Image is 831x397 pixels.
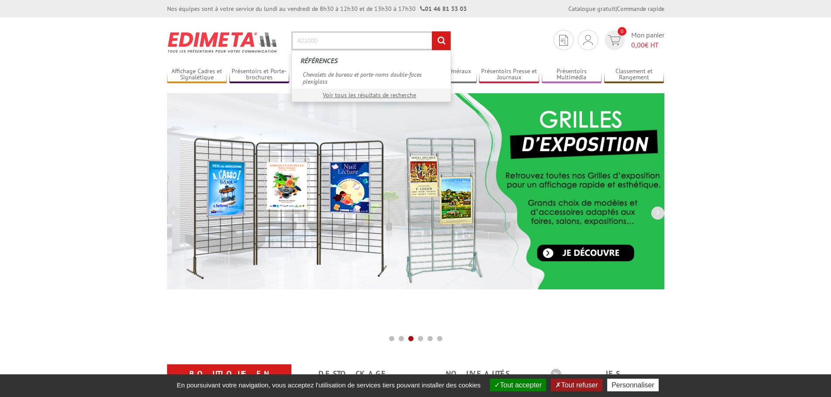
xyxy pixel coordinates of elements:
a: Destockage [302,366,405,382]
span: 0,00 [631,41,645,49]
button: Tout accepter [490,379,546,391]
a: Commande rapide [617,5,664,13]
a: Affichage Cadres et Signalétique [167,68,227,82]
span: En poursuivant votre navigation, vous acceptez l'utilisation de services tiers pouvant installer ... [172,381,485,389]
button: Personnaliser (fenêtre modale) [607,379,659,391]
b: Les promotions [551,366,660,383]
a: Présentoirs et Porte-brochures [229,68,290,82]
div: | [568,4,664,13]
div: Rechercher un produit ou une référence... [291,50,451,102]
a: devis rapide 0 Mon panier 0,00€ HT [602,30,664,50]
input: Rechercher un produit ou une référence... [291,31,451,50]
img: Présentoir, panneau, stand - Edimeta - PLV, affichage, mobilier bureau, entreprise [167,26,278,58]
strong: 01 46 81 33 03 [420,5,467,13]
span: € HT [631,40,664,50]
span: Références [301,56,338,65]
a: Présentoirs Presse et Journaux [479,68,539,82]
img: devis rapide [583,35,593,45]
a: Voir tous les résultats de recherche [323,91,416,99]
a: Chevalets de bureau et porte-noms double-faces plexiglass [298,68,444,88]
div: Nos équipes sont à votre service du lundi au vendredi de 8h30 à 12h30 et de 13h30 à 17h30 [167,4,467,13]
img: devis rapide [608,35,621,45]
span: Mon panier [631,30,664,50]
a: Présentoirs Multimédia [542,68,602,82]
img: devis rapide [559,35,568,46]
a: Classement et Rangement [604,68,664,82]
a: Catalogue gratuit [568,5,616,13]
input: rechercher [432,31,451,50]
button: Tout refuser [551,379,602,391]
span: 0 [618,27,626,36]
a: nouveautés [426,366,530,382]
